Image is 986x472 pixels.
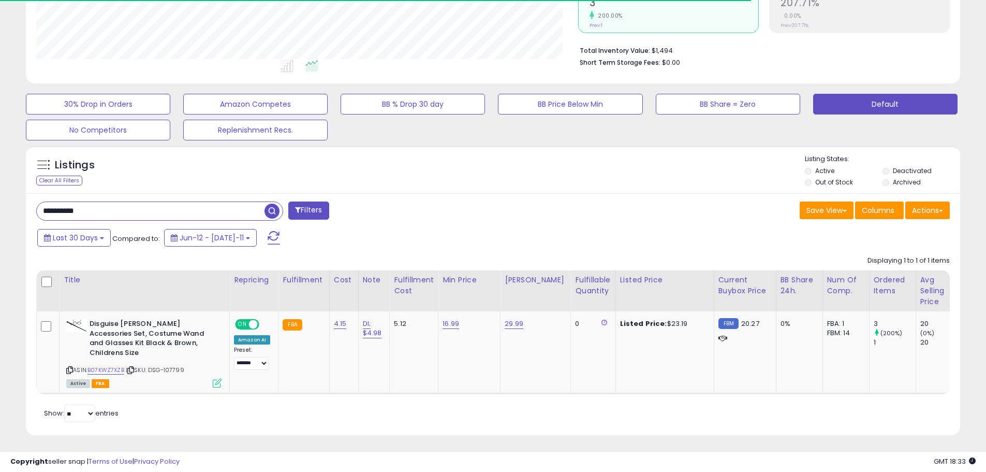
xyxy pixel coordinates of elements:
small: 200.00% [594,12,623,20]
span: ON [236,320,249,329]
div: 5.12 [394,319,430,328]
span: | SKU: DSG-107799 [126,366,184,374]
a: 16.99 [443,319,459,329]
b: Total Inventory Value: [580,46,650,55]
div: Current Buybox Price [718,275,772,296]
div: 1 [874,338,916,347]
small: FBM [718,318,739,329]
span: $0.00 [662,58,680,67]
span: OFF [258,320,274,329]
div: seller snap | | [10,457,180,467]
div: 0 [575,319,607,328]
div: Preset: [234,347,270,370]
div: 20 [920,319,962,328]
button: Actions [905,202,950,219]
div: Num of Comp. [827,275,865,296]
span: 20.27 [741,319,759,328]
div: Min Price [443,275,496,285]
div: Note [363,275,386,285]
div: Listed Price [620,275,710,285]
button: BB % Drop 30 day [341,94,485,115]
small: FBA [283,319,302,331]
button: Replenishment Recs. [183,120,328,140]
button: Amazon Competes [183,94,328,115]
small: (0%) [920,329,935,337]
span: Compared to: [112,234,160,244]
div: Ordered Items [874,275,911,296]
h5: Listings [55,158,95,173]
button: BB Price Below Min [498,94,642,115]
p: Listing States: [805,154,960,164]
button: Last 30 Days [37,229,111,247]
label: Active [815,166,834,175]
span: Columns [862,205,894,216]
div: Displaying 1 to 1 of 1 items [867,256,950,266]
small: (200%) [880,329,903,337]
div: Cost [334,275,354,285]
button: Columns [855,202,904,219]
span: Jun-12 - [DATE]-11 [180,233,244,243]
div: Title [64,275,225,285]
button: Default [813,94,958,115]
div: Fulfillment Cost [394,275,434,296]
li: $1,494 [580,44,942,56]
button: Filters [288,202,329,220]
label: Deactivated [893,166,932,175]
div: FBM: 14 [827,328,861,338]
div: BB Share 24h. [781,275,818,296]
small: 0.00% [781,12,801,20]
small: Prev: 207.71% [781,22,808,28]
button: No Competitors [26,120,170,140]
div: FBA: 1 [827,319,861,328]
a: Privacy Policy [134,456,180,466]
div: Avg Selling Price [920,275,958,307]
button: Save View [800,202,853,219]
b: Disguise [PERSON_NAME] Accessories Set, Costume Wand and Glasses Kit Black & Brown, Childrens Size [90,319,215,360]
div: 0% [781,319,815,328]
div: Amazon AI [234,335,270,345]
a: 4.15 [334,319,347,329]
span: All listings currently available for purchase on Amazon [66,379,90,388]
div: ASIN: [66,319,222,387]
label: Out of Stock [815,178,853,187]
span: Last 30 Days [53,233,98,243]
label: Archived [893,178,921,187]
a: B07KWZ7XZB [87,366,124,375]
span: Show: entries [44,408,119,418]
div: Fulfillment [283,275,325,285]
span: 2025-08-11 18:33 GMT [934,456,976,466]
a: Terms of Use [89,456,133,466]
button: 30% Drop in Orders [26,94,170,115]
img: 31YHSPDhsZL._SL40_.jpg [66,319,87,332]
strong: Copyright [10,456,48,466]
div: Repricing [234,275,274,285]
div: [PERSON_NAME] [505,275,566,285]
div: Fulfillable Quantity [575,275,611,296]
div: 3 [874,319,916,328]
span: FBA [92,379,109,388]
button: BB Share = Zero [656,94,800,115]
small: Prev: 1 [590,22,602,28]
a: DI; $4.98 [363,319,382,338]
button: Jun-12 - [DATE]-11 [164,229,257,247]
a: 29.99 [505,319,523,329]
b: Short Term Storage Fees: [580,58,660,67]
div: Clear All Filters [36,176,82,185]
b: Listed Price: [620,319,667,328]
div: 20 [920,338,962,347]
div: $23.19 [620,319,706,328]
